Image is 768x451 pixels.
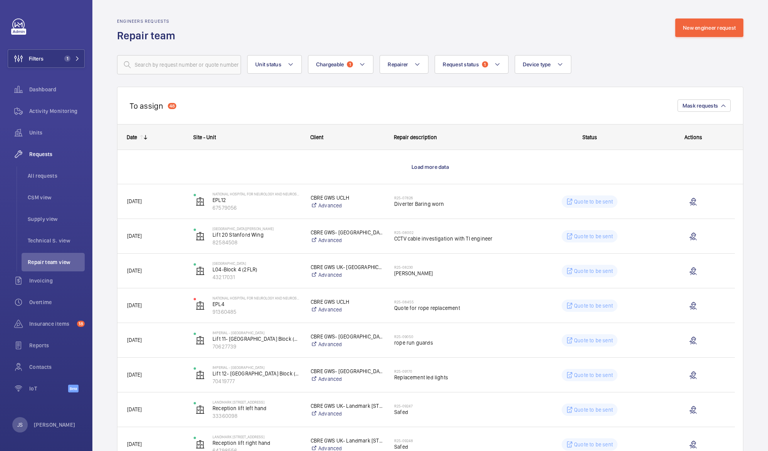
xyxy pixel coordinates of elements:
[212,439,301,447] p: Reception lift right hand
[127,198,142,204] span: [DATE]
[196,232,205,241] img: elevator.svg
[64,56,70,62] span: 1
[29,363,85,371] span: Contacts
[29,298,85,306] span: Overtime
[574,302,613,310] p: Quote to be sent
[127,372,142,378] span: [DATE]
[117,19,180,24] h2: Engineers requests
[29,86,85,93] span: Dashboard
[388,61,408,67] span: Repairer
[127,406,142,412] span: [DATE]
[117,150,743,184] div: Press SPACE to select this row.
[28,215,85,223] span: Supply view
[574,441,613,448] p: Quote to be sent
[212,239,301,246] p: 82584508
[212,377,301,385] p: 70419777
[28,237,85,244] span: Technical S. view
[574,232,613,240] p: Quote to be sent
[316,61,344,67] span: Chargeable
[308,55,374,74] button: Chargeable1
[34,421,75,429] p: [PERSON_NAME]
[311,271,384,279] a: Advanced
[311,402,384,410] p: CBRE GWS UK- Landmark [STREET_ADDRESS]
[127,441,142,447] span: [DATE]
[311,333,384,340] p: CBRE GWS- [GEOGRAPHIC_DATA] ([GEOGRAPHIC_DATA])
[196,197,205,206] img: elevator.svg
[196,370,205,380] img: elevator.svg
[678,99,731,112] button: Mask requests
[380,55,428,74] button: Repairer
[196,440,205,449] img: elevator.svg
[311,263,384,271] p: CBRE GWS UK- [GEOGRAPHIC_DATA] (Critical)
[212,226,301,231] p: [GEOGRAPHIC_DATA][PERSON_NAME]
[29,150,85,158] span: Requests
[77,321,85,327] span: 18
[127,302,142,308] span: [DATE]
[394,134,437,140] span: Repair description
[311,229,384,236] p: CBRE GWS- [GEOGRAPHIC_DATA] ([GEOGRAPHIC_DATA][PERSON_NAME])
[29,320,74,328] span: Insurance items
[311,410,384,417] a: Advanced
[574,371,613,379] p: Quote to be sent
[311,194,384,202] p: CBRE GWS UCLH
[394,235,518,242] span: CCTV cable investigation with TI engineer
[394,374,518,381] span: Replacement led lights
[28,258,85,266] span: Repair team view
[515,55,571,74] button: Device type
[29,277,85,284] span: Invoicing
[127,233,142,239] span: [DATE]
[168,103,176,109] div: 48
[212,330,301,335] p: Imperial - [GEOGRAPHIC_DATA]
[212,266,301,273] p: L04-Block 4 (2FLR)
[130,101,163,111] h2: To assign
[675,19,743,37] button: New engineer request
[212,412,301,420] p: 33360098
[29,129,85,136] span: Units
[574,198,613,205] p: Quote to be sent
[394,230,518,235] h2: R25-08002
[68,385,79,392] span: Beta
[394,265,518,269] h2: R25-08230
[29,55,44,62] span: Filters
[311,437,384,444] p: CBRE GWS UK- Landmark [STREET_ADDRESS]
[574,406,613,414] p: Quote to be sent
[394,334,518,339] h2: R25-09050
[212,365,301,370] p: Imperial - [GEOGRAPHIC_DATA]
[212,261,301,266] p: [GEOGRAPHIC_DATA]
[212,404,301,412] p: Reception lift left hand
[310,134,323,140] span: Client
[394,339,518,347] span: rope run guards
[117,29,180,43] h1: Repair team
[28,194,85,201] span: CSM view
[212,370,301,377] p: Lift 12- [GEOGRAPHIC_DATA] Block (Passenger)
[29,385,68,392] span: IoT
[212,296,301,300] p: National Hospital for Neurology and Neurosurgery
[29,107,85,115] span: Activity Monitoring
[347,61,353,67] span: 1
[127,268,142,274] span: [DATE]
[412,164,449,170] span: Load more data
[212,192,301,196] p: National Hospital for Neurology and Neurosurgery (Queen [PERSON_NAME])
[196,266,205,276] img: elevator.svg
[394,369,518,374] h2: R25-09170
[394,408,518,416] span: Safed
[443,61,479,67] span: Request status
[311,367,384,375] p: CBRE GWS- [GEOGRAPHIC_DATA] ([GEOGRAPHIC_DATA])
[311,202,384,209] a: Advanced
[212,343,301,350] p: 70627739
[311,298,384,306] p: CBRE GWS UCLH
[394,438,518,443] h2: R25-09248
[311,340,384,348] a: Advanced
[574,267,613,275] p: Quote to be sent
[394,195,518,200] h2: R25-07826
[28,172,85,180] span: All requests
[8,49,85,68] button: Filters1
[212,204,301,212] p: 67579056
[394,300,518,304] h2: R25-08455
[255,61,281,67] span: Unit status
[17,421,23,429] p: JS
[684,134,702,140] span: Actions
[394,200,518,208] span: Diverter Baring worn
[311,375,384,383] a: Advanced
[212,273,301,281] p: 43217031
